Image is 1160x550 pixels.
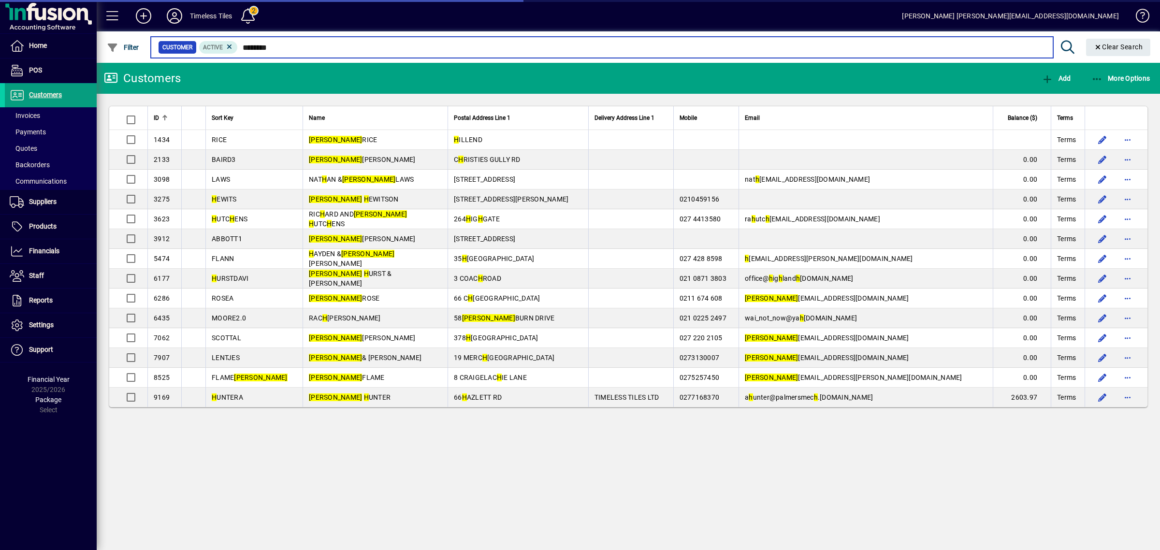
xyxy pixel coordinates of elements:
em: [PERSON_NAME] [234,374,287,381]
em: H [466,215,471,223]
span: MOORE2.0 [212,314,246,322]
em: h [779,275,783,282]
span: 0211 674 608 [680,294,723,302]
button: Edit [1095,271,1110,286]
span: Communications [10,177,67,185]
em: [PERSON_NAME] [309,374,362,381]
em: [PERSON_NAME] [745,354,798,362]
em: H [482,354,487,362]
em: H [462,255,467,262]
span: Support [29,346,53,353]
button: Clear [1086,39,1151,56]
span: Postal Address Line 1 [454,113,510,123]
span: 3623 [154,215,170,223]
span: Terms [1057,135,1076,145]
em: H [212,215,217,223]
em: H [466,334,471,342]
div: Timeless Tiles [190,8,232,24]
em: h [814,393,818,401]
span: Customers [29,91,62,99]
td: 0.00 [993,150,1051,170]
span: 378 [GEOGRAPHIC_DATA] [454,334,538,342]
a: Settings [5,313,97,337]
em: h [769,275,773,282]
em: [PERSON_NAME] [354,210,407,218]
span: 3 COAC ROAD [454,275,501,282]
a: Quotes [5,140,97,157]
span: Active [203,44,223,51]
span: Balance ($) [1008,113,1037,123]
a: Products [5,215,97,239]
span: [STREET_ADDRESS] [454,175,515,183]
span: [EMAIL_ADDRESS][PERSON_NAME][DOMAIN_NAME] [745,374,962,381]
span: 3098 [154,175,170,183]
td: 0.00 [993,348,1051,368]
em: H [212,393,217,401]
span: Invoices [10,112,40,119]
button: More options [1120,350,1135,365]
em: [PERSON_NAME] [309,354,362,362]
em: [PERSON_NAME] [341,250,394,258]
div: Customers [104,71,181,86]
button: Edit [1095,350,1110,365]
span: Terms [1057,254,1076,263]
button: More Options [1089,70,1153,87]
em: H [230,215,234,223]
span: FLAME [309,374,385,381]
em: h [766,215,769,223]
span: 3912 [154,235,170,243]
em: [PERSON_NAME] [309,195,362,203]
span: Mobile [680,113,697,123]
a: Suppliers [5,190,97,214]
button: More options [1120,211,1135,227]
span: FLAME [212,374,288,381]
span: Filter [107,43,139,51]
span: RIC ARD AND UTC ENS [309,210,407,228]
span: 2133 [154,156,170,163]
span: Terms [1057,155,1076,164]
span: 6286 [154,294,170,302]
span: Terms [1057,333,1076,343]
div: [PERSON_NAME] [PERSON_NAME][EMAIL_ADDRESS][DOMAIN_NAME] [902,8,1119,24]
button: More options [1120,310,1135,326]
span: EWITS [212,195,237,203]
span: Name [309,113,325,123]
em: H [462,393,467,401]
td: 0.00 [993,289,1051,308]
em: h [749,393,753,401]
span: Terms [1057,194,1076,204]
span: Settings [29,321,54,329]
em: H [454,136,459,144]
span: 8 CRAIGELAC IE LANE [454,374,527,381]
span: UNTER [309,393,391,401]
em: H [309,250,314,258]
div: Balance ($) [999,113,1046,123]
span: Financial Year [28,376,70,383]
span: LENTJES [212,354,240,362]
span: Products [29,222,57,230]
span: Home [29,42,47,49]
button: Filter [104,39,142,56]
em: H [497,374,502,381]
td: 0.00 [993,269,1051,289]
button: More options [1120,290,1135,306]
span: TIMELESS TILES LTD [594,393,659,401]
span: Quotes [10,145,37,152]
span: [STREET_ADDRESS][PERSON_NAME] [454,195,568,203]
span: Delivery Address Line 1 [594,113,654,123]
button: More options [1120,191,1135,207]
span: ROSE [309,294,379,302]
span: 66 AZLETT RD [454,393,502,401]
span: 6435 [154,314,170,322]
span: nat [EMAIL_ADDRESS][DOMAIN_NAME] [745,175,870,183]
span: Email [745,113,760,123]
em: [PERSON_NAME] [309,294,362,302]
button: More options [1120,251,1135,266]
em: H [478,275,483,282]
span: 66 C [GEOGRAPHIC_DATA] [454,294,540,302]
td: 0.00 [993,368,1051,388]
span: 0273130007 [680,354,720,362]
em: H [458,156,463,163]
span: [PERSON_NAME] [309,334,416,342]
span: BAIRD3 [212,156,236,163]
